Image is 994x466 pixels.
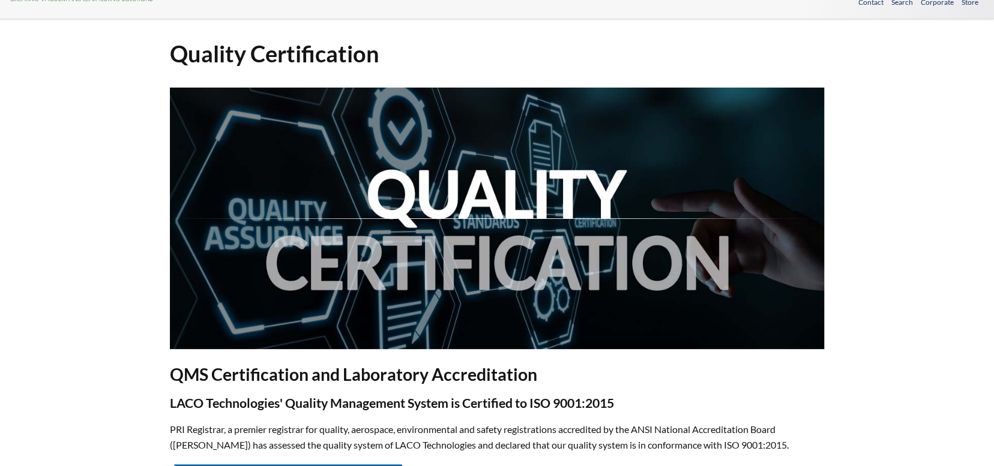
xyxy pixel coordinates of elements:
[170,363,824,386] h2: QMS Certification and Laboratory Accreditation
[170,88,824,349] img: Quality Certification header
[170,39,824,68] h1: Quality Certification
[170,422,824,452] p: PRI Registrar, a premier registrar for quality, aerospace, environmental and safety registrations...
[170,395,824,412] h3: LACO Technologies' Quality Management System is Certified to ISO 9001:2015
